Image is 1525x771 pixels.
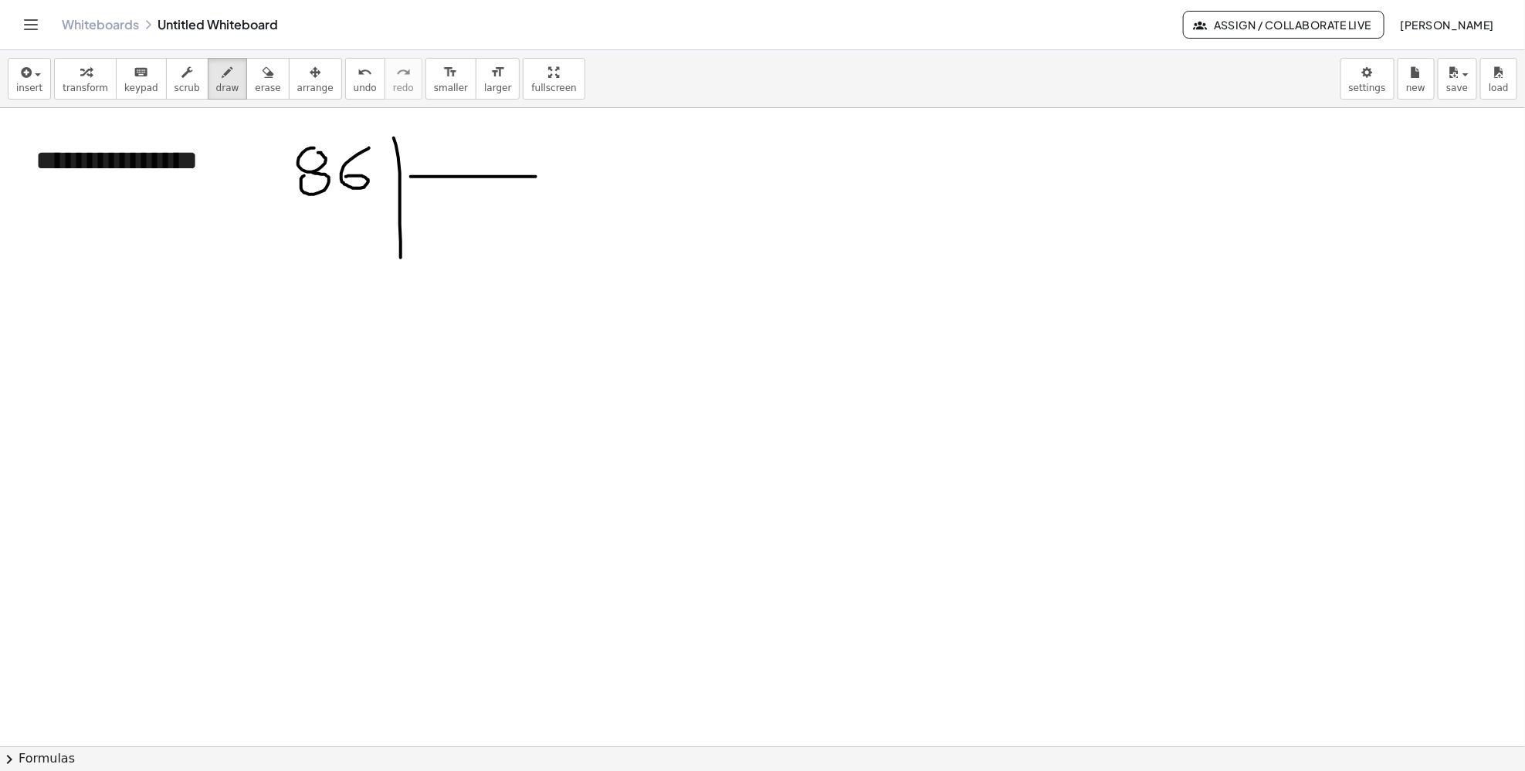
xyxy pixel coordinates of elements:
[54,58,117,100] button: transform
[358,63,372,82] i: undo
[1438,58,1477,100] button: save
[289,58,342,100] button: arrange
[175,83,200,93] span: scrub
[484,83,511,93] span: larger
[116,58,167,100] button: keyboardkeypad
[1480,58,1517,100] button: load
[1388,11,1506,39] button: [PERSON_NAME]
[1349,83,1386,93] span: settings
[297,83,334,93] span: arrange
[531,83,576,93] span: fullscreen
[1340,58,1395,100] button: settings
[16,83,42,93] span: insert
[490,63,505,82] i: format_size
[246,58,289,100] button: erase
[124,83,158,93] span: keypad
[1196,18,1371,32] span: Assign / Collaborate Live
[476,58,520,100] button: format_sizelarger
[393,83,414,93] span: redo
[396,63,411,82] i: redo
[62,17,139,32] a: Whiteboards
[523,58,585,100] button: fullscreen
[443,63,458,82] i: format_size
[1183,11,1384,39] button: Assign / Collaborate Live
[208,58,248,100] button: draw
[8,58,51,100] button: insert
[216,83,239,93] span: draw
[354,83,377,93] span: undo
[425,58,476,100] button: format_sizesmaller
[134,63,148,82] i: keyboard
[255,83,280,93] span: erase
[166,58,208,100] button: scrub
[1446,83,1468,93] span: save
[19,12,43,37] button: Toggle navigation
[1489,83,1509,93] span: load
[1406,83,1425,93] span: new
[385,58,422,100] button: redoredo
[63,83,108,93] span: transform
[1400,18,1494,32] span: [PERSON_NAME]
[1398,58,1435,100] button: new
[434,83,468,93] span: smaller
[345,58,385,100] button: undoundo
